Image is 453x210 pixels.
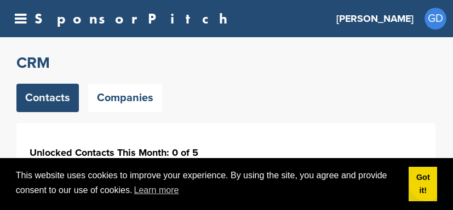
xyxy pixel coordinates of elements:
[336,7,414,31] a: [PERSON_NAME]
[88,84,162,112] a: Companies
[16,53,435,73] h2: CRM
[16,169,400,199] span: This website uses cookies to improve your experience. By using the site, you agree and provide co...
[425,8,446,30] a: GD
[132,182,180,199] a: learn more about cookies
[336,11,414,26] h3: [PERSON_NAME]
[409,166,444,201] iframe: Button to launch messaging window
[35,11,234,26] a: SponsorPitch
[16,84,79,112] a: Contacts
[409,167,437,202] a: dismiss cookie message
[30,143,422,162] h1: Unlocked Contacts This Month: 0 of 5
